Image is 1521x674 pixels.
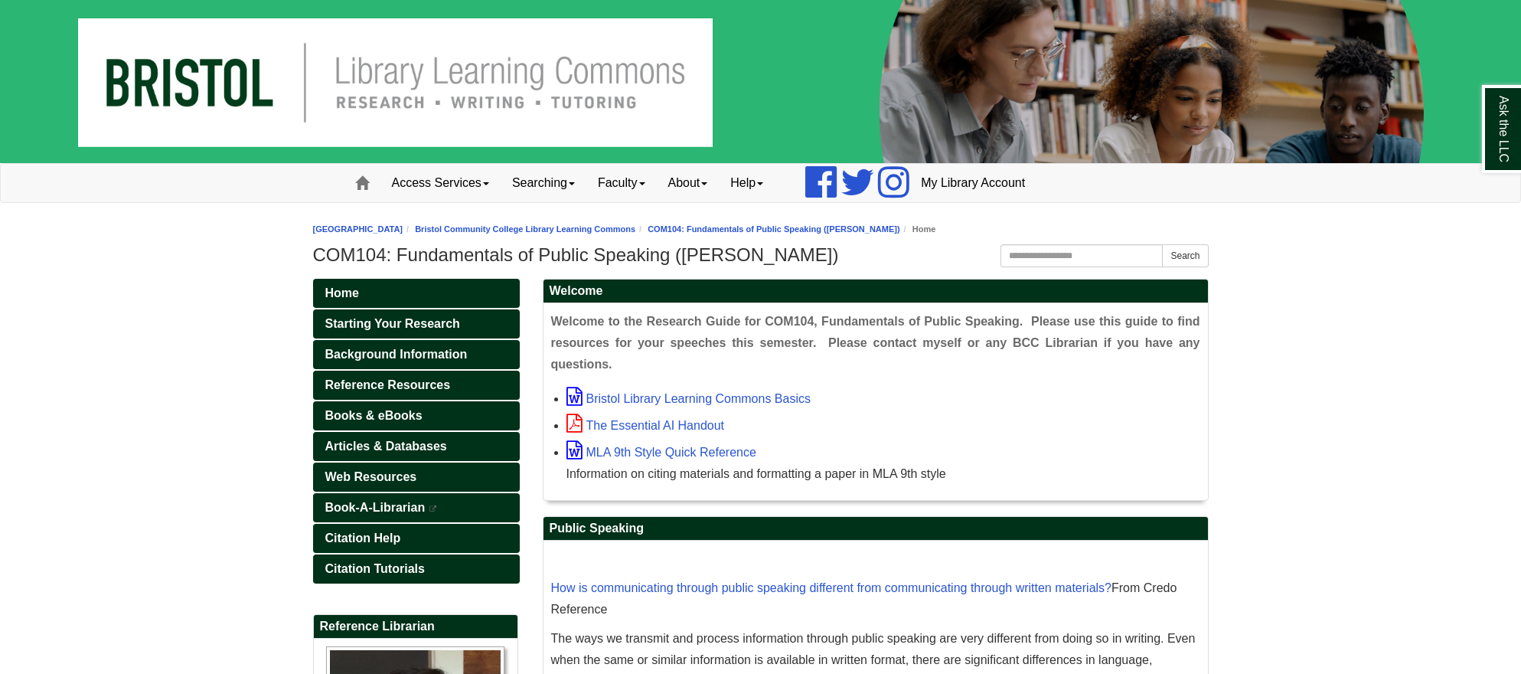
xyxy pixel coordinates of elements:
[313,432,520,461] a: Articles & Databases
[325,378,451,391] span: Reference Resources
[313,371,520,400] a: Reference Resources
[313,555,520,584] a: Citation Tutorials
[566,419,725,432] a: The Essential AI Handout
[429,505,438,512] i: This link opens in a new window
[909,164,1036,202] a: My Library Account
[325,470,417,483] span: Web Resources
[325,348,468,361] span: Background Information
[314,615,517,639] h2: Reference Librarian
[325,532,401,545] span: Citation Help
[900,222,936,237] li: Home
[325,286,359,299] span: Home
[551,577,1200,620] p: From Credo Reference
[325,317,460,330] span: Starting Your Research
[566,446,756,459] a: MLA 9th Style Quick Reference
[325,501,426,514] span: Book-A-Librarian
[313,222,1209,237] nav: breadcrumb
[313,244,1209,266] h1: COM104: Fundamentals of Public Speaking ([PERSON_NAME])
[566,392,811,405] a: Bristol Library Learning Commons Basics
[648,224,899,234] a: COM104: Fundamentals of Public Speaking ([PERSON_NAME])
[543,280,1208,303] h2: Welcome
[551,315,1200,371] span: Welcome to the Research Guide for COM104, Fundamentals of Public Speaking. Please use this guide ...
[566,463,1200,485] div: Information on citing materials and formatting a paper in MLA 9th style
[380,164,501,202] a: Access Services
[325,409,423,422] span: Books & eBooks
[586,164,657,202] a: Faculty
[657,164,720,202] a: About
[313,401,520,430] a: Books & eBooks
[313,493,520,522] a: Book-A-Librarian
[313,463,520,492] a: Web Resources
[313,524,520,553] a: Citation Help
[719,164,775,202] a: Help
[313,224,403,234] a: [GEOGRAPHIC_DATA]
[313,340,520,369] a: Background Information
[1162,244,1208,267] button: Search
[325,562,425,575] span: Citation Tutorials
[325,440,447,453] span: Articles & Databases
[313,279,520,308] a: Home
[415,224,635,234] a: Bristol Community College Library Learning Commons
[501,164,586,202] a: Searching
[313,309,520,339] a: Starting Your Research
[543,517,1208,541] h2: Public Speaking
[551,581,1112,594] a: How is communicating through public speaking different from communicating through written materials?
